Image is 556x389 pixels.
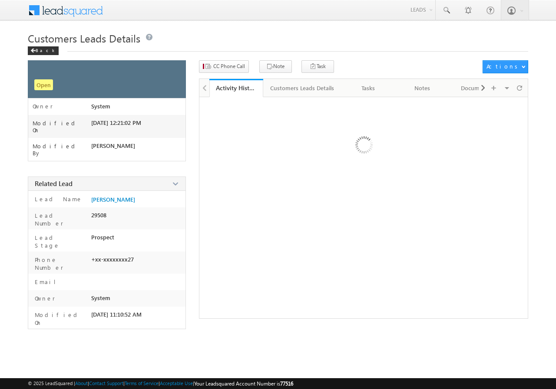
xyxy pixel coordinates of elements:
[486,62,521,70] div: Actions
[125,380,159,386] a: Terms of Service
[91,212,106,219] span: 29508
[403,83,442,93] div: Notes
[213,62,245,70] span: CC Phone Call
[33,234,87,249] label: Lead Stage
[270,83,334,93] div: Customers Leads Details
[396,79,450,97] a: Notes
[91,119,141,126] span: [DATE] 12:21:02 PM
[91,234,114,241] span: Prospect
[263,79,342,97] a: Customers Leads Details
[160,380,193,386] a: Acceptable Use
[91,256,134,263] span: +xx-xxxxxxxx27
[33,195,83,203] label: Lead Name
[342,79,396,97] a: Tasks
[33,311,87,327] label: Modified On
[28,46,59,55] div: Back
[91,142,135,149] span: [PERSON_NAME]
[28,379,293,388] span: © 2025 LeadSquared | | | | |
[35,179,73,188] span: Related Lead
[450,79,503,97] a: Documents
[301,60,334,73] button: Task
[259,60,292,73] button: Note
[33,143,91,157] label: Modified By
[209,79,263,97] a: Activity History
[91,196,135,203] a: [PERSON_NAME]
[34,79,53,90] span: Open
[216,84,257,92] div: Activity History
[209,79,263,96] li: Activity History
[194,380,293,387] span: Your Leadsquared Account Number is
[457,83,496,93] div: Documents
[91,294,110,301] span: System
[199,60,249,73] button: CC Phone Call
[33,120,91,134] label: Modified On
[33,278,63,286] label: Email
[75,380,88,386] a: About
[280,380,293,387] span: 77516
[318,101,408,191] img: Loading ...
[33,294,55,302] label: Owner
[89,380,123,386] a: Contact Support
[91,103,110,110] span: System
[33,212,87,227] label: Lead Number
[33,103,53,110] label: Owner
[91,311,142,318] span: [DATE] 11:10:52 AM
[483,60,528,73] button: Actions
[33,256,87,271] label: Phone Number
[349,83,388,93] div: Tasks
[28,31,140,45] span: Customers Leads Details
